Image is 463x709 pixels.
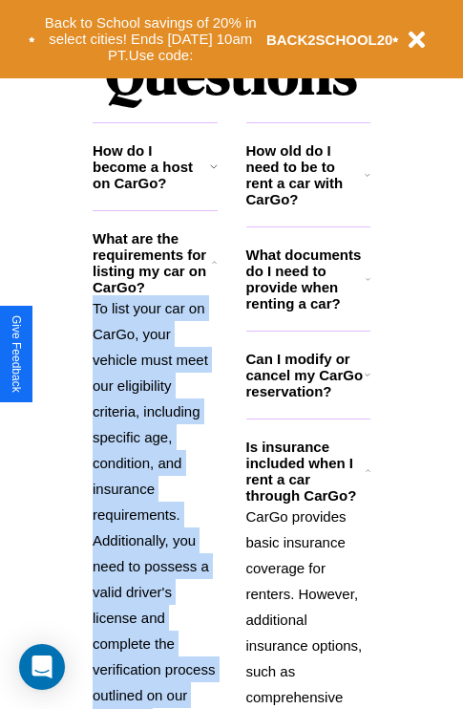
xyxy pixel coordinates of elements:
button: Back to School savings of 20% in select cities! Ends [DATE] 10am PT.Use code: [35,10,266,69]
h3: What are the requirements for listing my car on CarGo? [93,230,212,295]
div: Give Feedback [10,315,23,393]
b: BACK2SCHOOL20 [266,32,393,48]
h3: Is insurance included when I rent a car through CarGo? [246,439,366,504]
h3: How old do I need to be to rent a car with CarGo? [246,142,366,207]
h3: Can I modify or cancel my CarGo reservation? [246,351,365,399]
h3: How do I become a host on CarGo? [93,142,210,191]
h3: What documents do I need to provide when renting a car? [246,247,367,312]
div: Open Intercom Messenger [19,644,65,690]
